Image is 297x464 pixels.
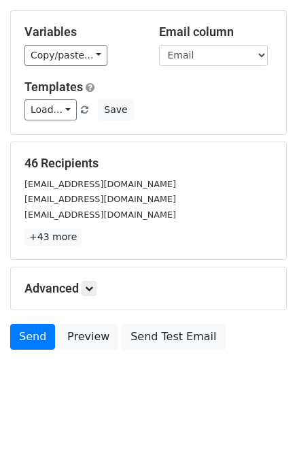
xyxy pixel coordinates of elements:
h5: Email column [159,24,273,39]
h5: Variables [24,24,139,39]
h5: 46 Recipients [24,156,273,171]
a: Send Test Email [122,324,225,350]
a: +43 more [24,229,82,246]
a: Load... [24,99,77,120]
h5: Advanced [24,281,273,296]
iframe: Chat Widget [229,399,297,464]
a: Copy/paste... [24,45,107,66]
a: Templates [24,80,83,94]
small: [EMAIL_ADDRESS][DOMAIN_NAME] [24,179,176,189]
button: Save [98,99,133,120]
small: [EMAIL_ADDRESS][DOMAIN_NAME] [24,210,176,220]
small: [EMAIL_ADDRESS][DOMAIN_NAME] [24,194,176,204]
a: Send [10,324,55,350]
a: Preview [58,324,118,350]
